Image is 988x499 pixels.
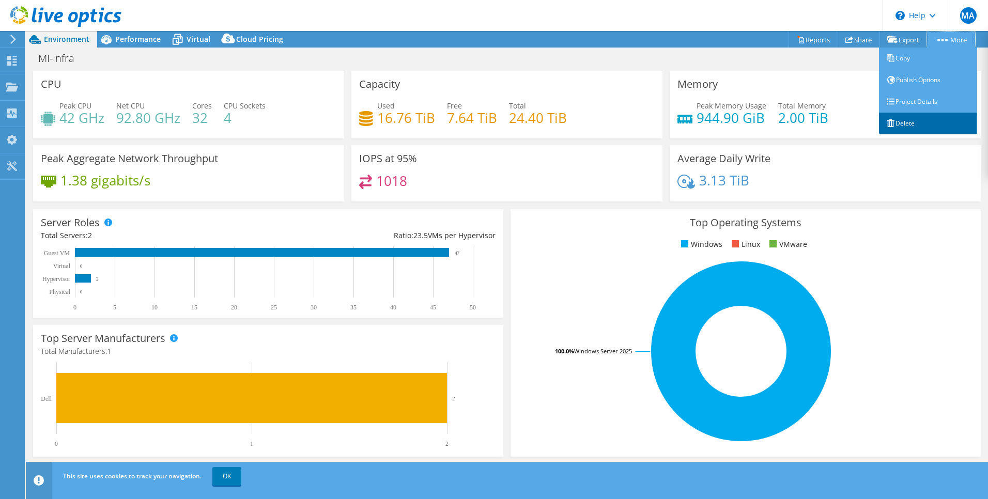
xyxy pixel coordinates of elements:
[574,347,632,355] tspan: Windows Server 2025
[192,112,212,123] h4: 32
[268,230,496,241] div: Ratio: VMs per Hypervisor
[224,112,266,123] h4: 4
[192,101,212,111] span: Cores
[59,101,91,111] span: Peak CPU
[778,101,826,111] span: Total Memory
[231,304,237,311] text: 20
[452,395,455,401] text: 2
[470,304,476,311] text: 50
[455,251,460,256] text: 47
[73,304,76,311] text: 0
[53,262,71,270] text: Virtual
[377,101,395,111] span: Used
[41,230,268,241] div: Total Servers:
[41,217,100,228] h3: Server Roles
[678,239,722,250] li: Windows
[789,32,838,48] a: Reports
[413,230,428,240] span: 23.5
[96,276,99,282] text: 2
[191,304,197,311] text: 15
[212,467,241,486] a: OK
[509,112,567,123] h4: 24.40 TiB
[59,112,104,123] h4: 42 GHz
[49,288,70,295] text: Physical
[34,53,90,64] h1: MI-Infra
[116,101,145,111] span: Net CPU
[927,32,975,48] a: More
[271,304,277,311] text: 25
[677,153,770,164] h3: Average Daily Write
[879,113,977,134] a: Delete
[224,101,266,111] span: CPU Sockets
[41,346,496,357] h4: Total Manufacturers:
[677,79,718,90] h3: Memory
[445,440,449,447] text: 2
[430,304,436,311] text: 45
[88,230,92,240] span: 2
[41,153,218,164] h3: Peak Aggregate Network Throughput
[896,11,905,20] svg: \n
[697,112,766,123] h4: 944.90 GiB
[447,101,462,111] span: Free
[729,239,760,250] li: Linux
[44,249,70,257] text: Guest VM
[42,275,70,283] text: Hypervisor
[113,304,116,311] text: 5
[80,263,83,269] text: 0
[879,32,928,48] a: Export
[60,175,150,186] h4: 1.38 gigabits/s
[359,153,417,164] h3: IOPS at 95%
[699,175,749,186] h4: 3.13 TiB
[778,112,828,123] h4: 2.00 TiB
[115,34,161,44] span: Performance
[555,347,574,355] tspan: 100.0%
[376,175,407,186] h4: 1018
[390,304,396,311] text: 40
[41,333,165,344] h3: Top Server Manufacturers
[250,440,253,447] text: 1
[518,217,973,228] h3: Top Operating Systems
[960,7,977,24] span: MA
[879,48,977,69] a: Copy
[311,304,317,311] text: 30
[80,289,83,294] text: 0
[838,32,880,48] a: Share
[55,440,58,447] text: 0
[116,112,180,123] h4: 92.80 GHz
[377,112,435,123] h4: 16.76 TiB
[63,472,202,480] span: This site uses cookies to track your navigation.
[879,69,977,91] a: Publish Options
[236,34,283,44] span: Cloud Pricing
[359,79,400,90] h3: Capacity
[509,101,526,111] span: Total
[41,395,52,402] text: Dell
[350,304,357,311] text: 35
[447,112,497,123] h4: 7.64 TiB
[151,304,158,311] text: 10
[41,79,61,90] h3: CPU
[697,101,766,111] span: Peak Memory Usage
[879,91,977,113] a: Project Details
[187,34,210,44] span: Virtual
[44,34,89,44] span: Environment
[767,239,807,250] li: VMware
[107,346,111,356] span: 1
